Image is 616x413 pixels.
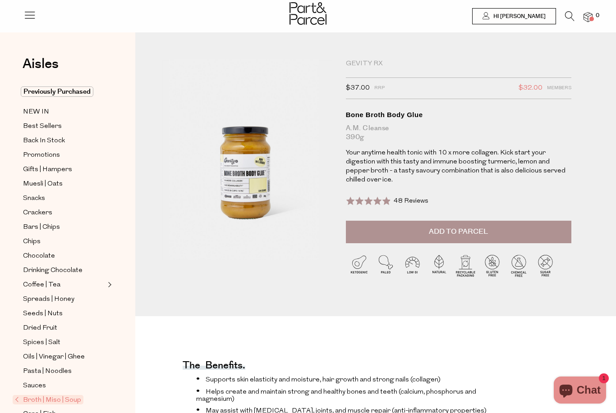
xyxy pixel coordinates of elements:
a: Seeds | Nuts [23,308,105,319]
span: 0 [593,12,602,20]
span: Seeds | Nuts [23,309,63,319]
img: P_P-ICONS-Live_Bec_V11_Sugar_Free.svg [532,252,559,279]
button: Add to Parcel [346,221,571,243]
span: Broth | Miso | Soup [13,395,83,404]
a: Best Sellers [23,121,105,132]
span: Spreads | Honey [23,294,74,305]
span: $32.00 [519,82,542,94]
a: Sauces [23,380,105,391]
span: Helps create and maintain strong and healthy bones and teeth (calcium, phosphorus and magnesium) [196,389,476,403]
span: $37.00 [346,82,370,94]
a: Pasta | Noodles [23,366,105,377]
span: Drinking Chocolate [23,265,83,276]
span: Muesli | Oats [23,179,63,190]
span: Chips [23,236,41,247]
a: Coffee | Tea [23,279,105,290]
a: Drinking Chocolate [23,265,105,276]
a: 0 [584,12,593,22]
span: Previously Purchased [21,86,93,97]
span: Crackers [23,208,52,218]
a: Crackers [23,207,105,218]
span: Members [547,82,571,94]
p: Your anytime health tonic with 10 x more collagen. Kick start your digestion with this tasty and ... [346,149,571,185]
span: Pasta | Noodles [23,366,72,377]
span: Back In Stock [23,136,65,146]
a: NEW IN [23,106,105,118]
span: RRP [374,82,385,94]
img: Part&Parcel [290,2,326,25]
a: Spices | Salt [23,337,105,348]
a: Spreads | Honey [23,294,105,305]
a: Snacks [23,193,105,204]
a: Back In Stock [23,135,105,146]
span: Sauces [23,381,46,391]
a: Chips [23,236,105,247]
a: Oils | Vinegar | Ghee [23,351,105,363]
img: P_P-ICONS-Live_Bec_V11_Chemical_Free.svg [506,252,532,279]
span: Aisles [23,54,59,74]
img: Bone Broth Body Glue [162,59,332,260]
div: Bone Broth Body Glue [346,110,571,119]
inbox-online-store-chat: Shopify online store chat [551,377,609,406]
div: A.M. Cleanse 390g [346,124,571,142]
a: Gifts | Hampers [23,164,105,175]
span: Best Sellers [23,121,62,132]
div: Gevity RX [346,59,571,68]
a: Hi [PERSON_NAME] [472,8,556,24]
a: Previously Purchased [23,86,105,97]
h4: The benefits. [183,363,245,370]
span: Oils | Vinegar | Ghee [23,352,85,363]
a: Bars | Chips [23,222,105,233]
a: Broth | Miso | Soup [15,395,105,405]
img: P_P-ICONS-Live_Bec_V11_Low_Gi.svg [399,252,426,279]
img: P_P-ICONS-Live_Bec_V11_Ketogenic.svg [346,252,372,279]
span: Supports skin elasticity and moisture, hair growth and strong nails (collagen) [206,377,441,383]
img: P_P-ICONS-Live_Bec_V11_Recyclable_Packaging.svg [452,252,479,279]
span: Dried Fruit [23,323,57,334]
a: Muesli | Oats [23,178,105,190]
span: Snacks [23,193,45,204]
span: Promotions [23,150,60,161]
span: Spices | Salt [23,337,60,348]
span: NEW IN [23,107,49,118]
span: Gifts | Hampers [23,164,72,175]
span: Bars | Chips [23,222,60,233]
img: P_P-ICONS-Live_Bec_V11_Natural.svg [426,252,452,279]
button: Expand/Collapse Coffee | Tea [106,279,112,290]
span: Hi [PERSON_NAME] [491,13,546,20]
span: Add to Parcel [429,227,488,237]
a: Promotions [23,150,105,161]
a: Dried Fruit [23,322,105,334]
a: Aisles [23,57,59,80]
img: P_P-ICONS-Live_Bec_V11_Gluten_Free.svg [479,252,506,279]
a: Chocolate [23,250,105,262]
span: Chocolate [23,251,55,262]
span: Coffee | Tea [23,280,60,290]
img: P_P-ICONS-Live_Bec_V11_Paleo.svg [372,252,399,279]
span: 48 Reviews [394,198,428,204]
